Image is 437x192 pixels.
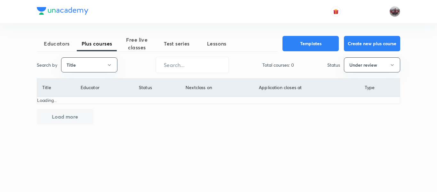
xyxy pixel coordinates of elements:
[157,40,197,47] span: Test series
[75,79,133,97] th: Educator
[333,9,339,14] img: avatar
[133,79,180,97] th: Status
[254,79,360,97] th: Application closes at
[37,62,57,68] p: Search by
[344,57,400,72] button: Under review
[282,36,339,51] button: Templates
[262,62,294,68] p: Total courses: 0
[37,97,400,104] p: Loading...
[344,36,400,51] button: Create new plus course
[327,62,340,68] p: Status
[77,40,117,47] span: Plus courses
[37,109,93,124] button: Load more
[117,36,157,51] span: Free live classes
[359,79,400,97] th: Type
[180,79,254,97] th: Next class on
[331,6,341,17] button: avatar
[37,40,77,47] span: Educators
[37,7,88,15] img: Company Logo
[61,57,117,72] button: Title
[389,6,400,17] img: amirhussain Hussain
[37,79,75,97] th: Title
[156,57,228,73] input: Search...
[197,40,237,47] span: Lessons
[37,7,88,16] a: Company Logo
